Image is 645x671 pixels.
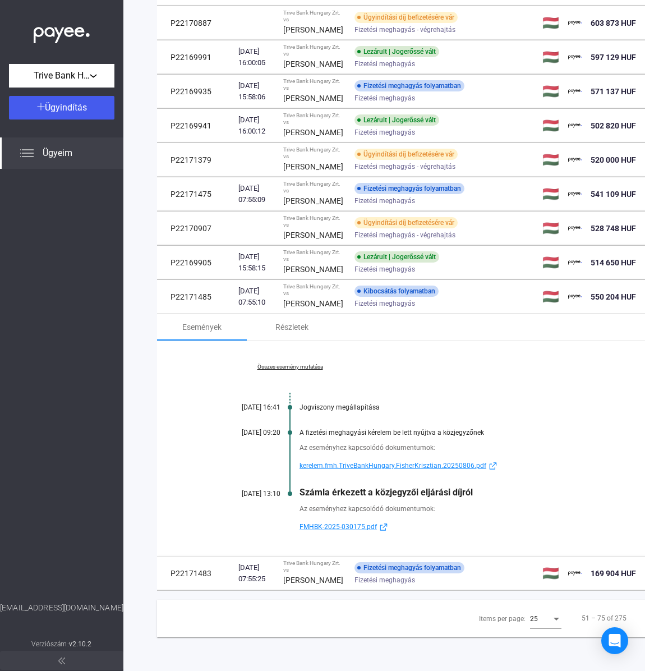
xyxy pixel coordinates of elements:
[283,10,345,23] div: Trive Bank Hungary Zrt. vs
[9,96,114,120] button: Ügyindítás
[568,187,582,201] img: payee-logo
[354,194,415,208] span: Fizetési meghagyás
[354,573,415,587] span: Fizetési meghagyás
[354,183,464,194] div: Fizetési meghagyás folyamatban
[157,212,234,245] td: P22170907
[9,64,114,88] button: Trive Bank Hungary Zrt.
[20,146,34,160] img: list.svg
[354,160,455,173] span: Fizetési meghagyás - végrehajtás
[69,640,92,648] strong: v2.10.2
[538,143,564,177] td: 🇭🇺
[568,256,582,269] img: payee-logo
[300,520,377,534] span: FMHBK-2025-030175.pdf
[213,403,280,411] div: [DATE] 16:41
[213,490,280,498] div: [DATE] 13:10
[568,290,582,304] img: payee-logo
[283,196,343,205] strong: [PERSON_NAME]
[591,53,636,62] span: 597 129 HUF
[377,523,390,531] img: external-link-blue
[479,612,526,626] div: Items per page:
[238,286,274,308] div: [DATE] 07:55:10
[283,112,345,126] div: Trive Bank Hungary Zrt. vs
[157,246,234,279] td: P22169905
[283,215,345,228] div: Trive Bank Hungary Zrt. vs
[283,181,345,194] div: Trive Bank Hungary Zrt. vs
[238,46,274,68] div: [DATE] 16:00:05
[568,222,582,235] img: payee-logo
[538,557,564,590] td: 🇭🇺
[238,114,274,137] div: [DATE] 16:00:12
[538,177,564,211] td: 🇭🇺
[591,258,636,267] span: 514 650 HUF
[568,119,582,132] img: payee-logo
[354,80,464,91] div: Fizetési meghagyás folyamatban
[530,615,538,623] span: 25
[582,612,626,625] div: 51 – 75 of 275
[37,103,45,111] img: plus-white.svg
[538,246,564,279] td: 🇭🇺
[591,87,636,96] span: 571 137 HUF
[283,146,345,160] div: Trive Bank Hungary Zrt. vs
[538,6,564,40] td: 🇭🇺
[354,562,464,573] div: Fizetési meghagyás folyamatban
[354,23,455,36] span: Fizetési meghagyás - végrehajtás
[591,121,636,130] span: 502 820 HUF
[43,146,72,160] span: Ügyeim
[591,190,636,199] span: 541 109 HUF
[238,183,274,205] div: [DATE] 07:55:09
[530,612,561,625] mat-select: Items per page:
[213,364,367,370] a: Összes esemény mutatása
[238,80,274,103] div: [DATE] 15:58:06
[591,224,636,233] span: 528 748 HUF
[486,462,500,470] img: external-link-blue
[568,85,582,98] img: payee-logo
[283,283,345,297] div: Trive Bank Hungary Zrt. vs
[157,75,234,108] td: P22169935
[45,102,87,113] span: Ügyindítás
[283,59,343,68] strong: [PERSON_NAME]
[538,212,564,245] td: 🇭🇺
[601,627,628,654] div: Open Intercom Messenger
[354,114,439,126] div: Lezárult | Jogerőssé vált
[34,69,90,82] span: Trive Bank Hungary Zrt.
[283,249,345,263] div: Trive Bank Hungary Zrt. vs
[283,299,343,308] strong: [PERSON_NAME]
[157,177,234,211] td: P22171475
[538,109,564,143] td: 🇭🇺
[354,57,415,71] span: Fizetési meghagyás
[182,320,222,334] div: Események
[283,560,345,573] div: Trive Bank Hungary Zrt. vs
[238,562,274,585] div: [DATE] 07:55:25
[568,50,582,64] img: payee-logo
[58,658,65,664] img: arrow-double-left-grey.svg
[157,109,234,143] td: P22169941
[354,286,439,297] div: Kibocsátás folyamatban
[568,567,582,580] img: payee-logo
[283,265,343,274] strong: [PERSON_NAME]
[354,251,439,263] div: Lezárult | Jogerőssé vált
[283,128,343,137] strong: [PERSON_NAME]
[354,91,415,105] span: Fizetési meghagyás
[238,251,274,274] div: [DATE] 15:58:15
[213,429,280,436] div: [DATE] 09:20
[283,162,343,171] strong: [PERSON_NAME]
[538,40,564,74] td: 🇭🇺
[283,94,343,103] strong: [PERSON_NAME]
[354,297,415,310] span: Fizetési meghagyás
[157,6,234,40] td: P22170887
[157,143,234,177] td: P22171379
[591,19,636,27] span: 603 873 HUF
[354,228,455,242] span: Fizetési meghagyás - végrehajtás
[354,149,458,160] div: Ügyindítási díj befizetésére vár
[283,44,345,57] div: Trive Bank Hungary Zrt. vs
[283,576,343,585] strong: [PERSON_NAME]
[354,12,458,23] div: Ügyindítási díj befizetésére vár
[300,459,486,472] span: kerelem.fmh.TriveBankHungary.FisherKrisztian.20250806.pdf
[354,46,439,57] div: Lezárult | Jogerőssé vált
[591,292,636,301] span: 550 204 HUF
[568,153,582,167] img: payee-logo
[354,263,415,276] span: Fizetési meghagyás
[354,217,458,228] div: Ügyindítási díj befizetésére vár
[591,155,636,164] span: 520 000 HUF
[34,21,90,44] img: white-payee-white-dot.svg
